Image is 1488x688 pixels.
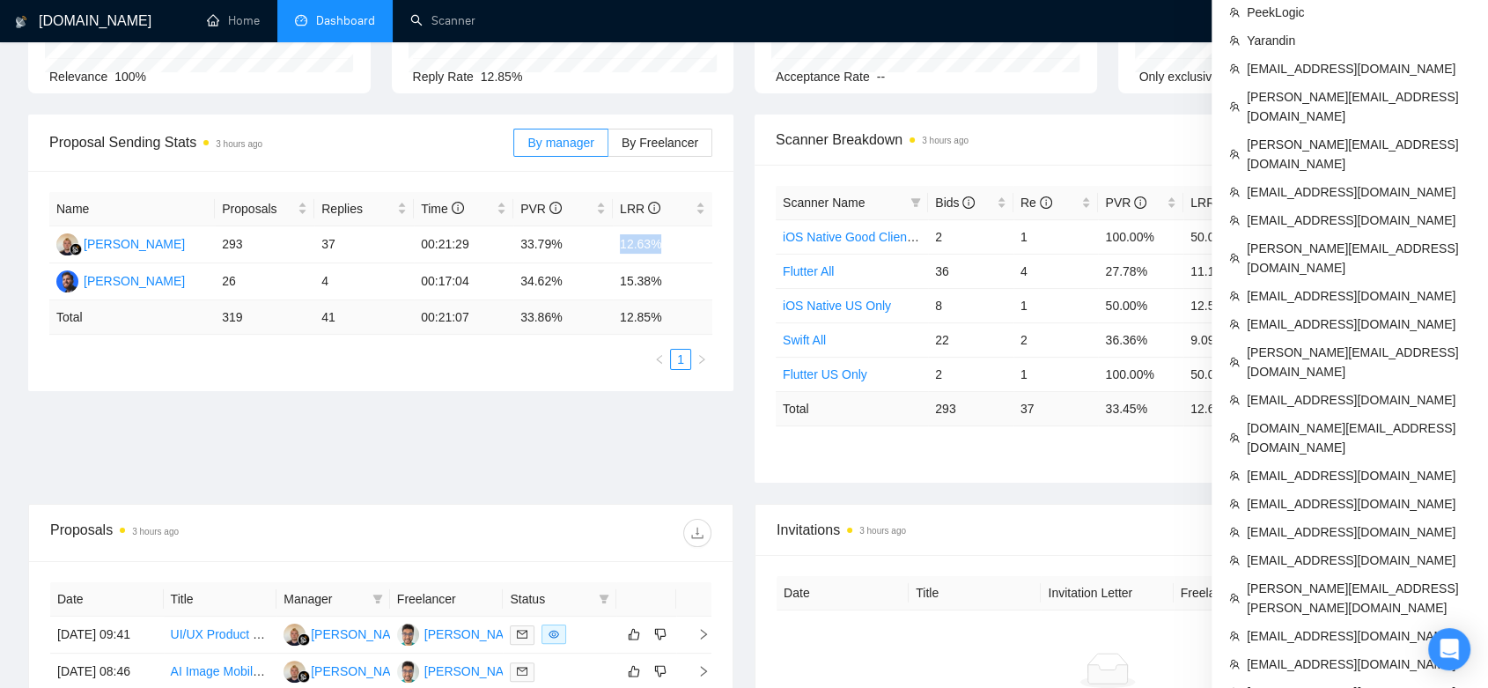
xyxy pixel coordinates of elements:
span: mail [517,666,527,677]
a: AS[PERSON_NAME] [284,626,412,640]
td: 319 [215,300,314,335]
span: filter [372,594,383,604]
th: Date [50,582,164,617]
span: team [1229,7,1240,18]
span: [EMAIL_ADDRESS][DOMAIN_NAME] [1247,59,1470,78]
span: right [683,665,710,677]
img: SM [397,624,419,646]
img: SM [397,661,419,683]
td: 50.00% [1183,357,1269,391]
div: [PERSON_NAME] [424,662,526,681]
th: Proposals [215,192,314,226]
span: right [683,628,710,640]
a: homeHome [207,13,260,28]
span: [PERSON_NAME][EMAIL_ADDRESS][DOMAIN_NAME] [1247,239,1470,277]
span: Only exclusive agency members [1139,70,1317,84]
td: 41 [314,300,414,335]
span: filter [907,189,924,216]
span: dislike [654,627,667,641]
th: Name [49,192,215,226]
time: 3 hours ago [216,139,262,149]
td: 12.50% [1183,288,1269,322]
th: Freelancer [1174,576,1306,610]
div: [PERSON_NAME] [424,625,526,644]
td: 4 [314,263,414,300]
td: 293 [928,391,1013,425]
button: download [683,519,711,547]
span: Scanner Breakdown [776,129,1439,151]
td: 34.62% [513,263,613,300]
span: team [1229,499,1240,509]
button: left [649,349,670,370]
td: 2 [928,357,1013,391]
td: 1 [1013,288,1099,322]
td: 33.79% [513,226,613,263]
span: eye [549,629,559,640]
a: UI/UX Product Designer (AI Safety App for Physical Industry – React Native, iOS/Android) [171,627,660,641]
span: Acceptance Rate [776,70,870,84]
a: iOS Native Good Clients (10K Spend) [783,230,989,244]
span: Status [510,589,592,609]
button: dislike [650,624,671,645]
a: SM[PERSON_NAME] [397,663,526,677]
span: dislike [654,664,667,678]
td: 37 [314,226,414,263]
li: Previous Page [649,349,670,370]
span: mail [517,629,527,640]
td: 50.00% [1183,219,1269,254]
td: 00:21:07 [414,300,513,335]
span: info-circle [452,202,464,214]
span: [PERSON_NAME][EMAIL_ADDRESS][DOMAIN_NAME] [1247,87,1470,126]
span: Dashboard [316,13,375,28]
a: Flutter US Only [783,367,867,381]
span: team [1229,470,1240,481]
span: LRR [1190,196,1231,210]
li: Next Page [691,349,712,370]
td: 4 [1013,254,1099,288]
span: [EMAIL_ADDRESS][DOMAIN_NAME] [1247,314,1470,334]
span: 100% [114,70,146,84]
span: team [1229,433,1240,443]
img: gigradar-bm.png [70,243,82,255]
a: searchScanner [410,13,475,28]
td: 33.86 % [513,300,613,335]
td: 9.09% [1183,322,1269,357]
td: 11.11% [1183,254,1269,288]
td: 50.00% [1098,288,1183,322]
span: team [1229,253,1240,263]
span: By Freelancer [622,136,698,150]
a: iOS Native US Only [783,299,891,313]
time: 3 hours ago [859,526,906,536]
span: Reply Rate [413,70,474,84]
td: 12.63 % [1183,391,1269,425]
img: gigradar-bm.png [298,670,310,683]
th: Title [909,576,1041,610]
td: 00:21:29 [414,226,513,263]
span: [EMAIL_ADDRESS][DOMAIN_NAME] [1247,390,1470,410]
span: 12.85% [481,70,522,84]
span: filter [910,197,921,208]
th: Replies [314,192,414,226]
div: [PERSON_NAME] [84,271,185,291]
span: Re [1020,196,1052,210]
span: [EMAIL_ADDRESS][DOMAIN_NAME] [1247,522,1470,542]
th: Manager [276,582,390,617]
time: 3 hours ago [922,136,969,145]
span: info-circle [648,202,660,214]
td: 100.00% [1098,219,1183,254]
span: [EMAIL_ADDRESS][DOMAIN_NAME] [1247,626,1470,646]
span: [DOMAIN_NAME][EMAIL_ADDRESS][DOMAIN_NAME] [1247,418,1470,457]
span: [PERSON_NAME][EMAIL_ADDRESS][DOMAIN_NAME] [1247,135,1470,174]
td: 22 [928,322,1013,357]
span: team [1229,659,1240,670]
span: Time [421,202,463,216]
span: team [1229,187,1240,197]
span: [PERSON_NAME][EMAIL_ADDRESS][PERSON_NAME][DOMAIN_NAME] [1247,579,1470,618]
button: like [623,624,645,645]
td: 12.63% [613,226,712,263]
span: Proposal Sending Stats [49,131,513,153]
span: filter [599,594,609,604]
li: 1 [670,349,691,370]
span: team [1229,593,1240,603]
div: [PERSON_NAME] [311,662,412,681]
